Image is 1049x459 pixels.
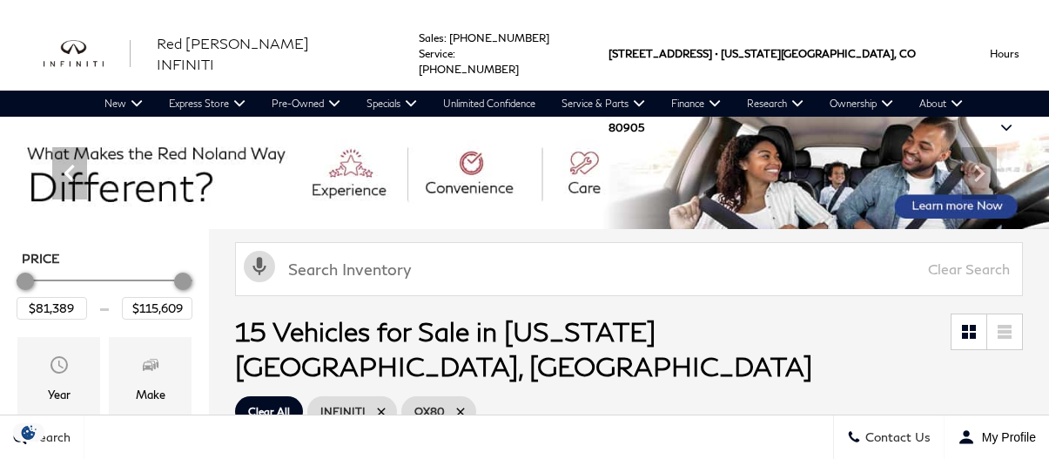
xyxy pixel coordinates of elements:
span: 80905 [609,91,644,165]
span: Contact Us [861,430,931,445]
div: Year [48,385,71,404]
div: MakeMake [109,337,192,417]
span: INFINITI [320,401,366,422]
a: Pre-Owned [259,91,353,117]
a: [PHONE_NUMBER] [419,63,519,76]
input: Maximum [122,297,192,320]
a: Red [PERSON_NAME] INFINITI [157,33,366,75]
input: Minimum [17,297,87,320]
a: Finance [658,91,734,117]
span: Clear All [248,401,290,422]
div: Price [17,267,192,320]
span: My Profile [975,430,1036,444]
span: : [453,47,455,60]
a: New [91,91,156,117]
span: [US_STATE][GEOGRAPHIC_DATA], [721,17,897,91]
section: Click to Open Cookie Consent Modal [9,423,49,442]
span: [STREET_ADDRESS] • [609,17,718,91]
a: About [906,91,976,117]
span: Go to slide 3 [492,197,509,214]
span: Service [419,47,453,60]
button: Open user profile menu [945,415,1049,459]
span: Search [27,430,71,445]
span: Go to slide 1 [443,197,461,214]
a: Specials [353,91,430,117]
nav: Main Navigation [91,91,976,117]
div: Maximum Price [174,273,192,290]
div: Next [962,147,997,199]
span: Go to slide 7 [589,197,607,214]
svg: Click to toggle on voice search [244,251,275,282]
button: Open the hours dropdown [973,17,1036,91]
span: 15 Vehicles for Sale in [US_STATE][GEOGRAPHIC_DATA], [GEOGRAPHIC_DATA] [235,315,812,381]
span: Make [140,350,161,385]
div: Make [136,385,165,404]
a: Service & Parts [548,91,658,117]
span: CO [899,17,916,91]
h5: Price [22,251,187,267]
a: infiniti [44,40,131,68]
a: [STREET_ADDRESS] • [US_STATE][GEOGRAPHIC_DATA], CO 80905 [609,47,916,134]
a: Ownership [817,91,906,117]
img: INFINITI [44,40,131,68]
span: Go to slide 2 [467,197,485,214]
a: [PHONE_NUMBER] [449,31,549,44]
input: Search Inventory [235,242,1023,296]
a: Research [734,91,817,117]
div: Previous [52,147,87,199]
img: Opt-Out Icon [9,423,49,442]
span: Red [PERSON_NAME] INFINITI [157,35,309,72]
span: Go to slide 4 [516,197,534,214]
a: Unlimited Confidence [430,91,548,117]
span: Go to slide 6 [565,197,582,214]
span: : [444,31,447,44]
span: Year [49,350,70,385]
div: Minimum Price [17,273,34,290]
span: Sales [419,31,444,44]
div: YearYear [17,337,100,417]
span: QX80 [414,401,445,422]
a: Express Store [156,91,259,117]
span: Go to slide 5 [541,197,558,214]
